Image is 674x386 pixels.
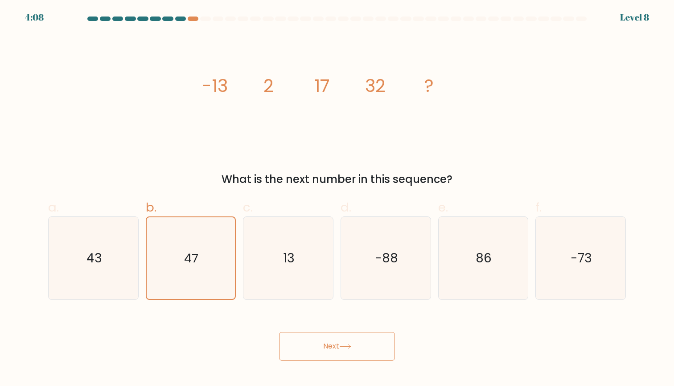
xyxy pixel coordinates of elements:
[375,249,398,267] text: -88
[424,73,434,98] tspan: ?
[438,199,448,216] span: e.
[86,249,102,267] text: 43
[571,249,592,267] text: -73
[202,73,228,98] tspan: -13
[365,73,386,98] tspan: 32
[476,249,492,267] text: 86
[620,11,649,24] div: Level 8
[25,11,44,24] div: 4:08
[263,73,274,98] tspan: 2
[185,249,199,267] text: 47
[283,249,295,267] text: 13
[314,73,330,98] tspan: 17
[48,199,59,216] span: a.
[146,199,156,216] span: b.
[53,171,621,187] div: What is the next number in this sequence?
[243,199,253,216] span: c.
[341,199,351,216] span: d.
[535,199,542,216] span: f.
[279,332,395,361] button: Next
